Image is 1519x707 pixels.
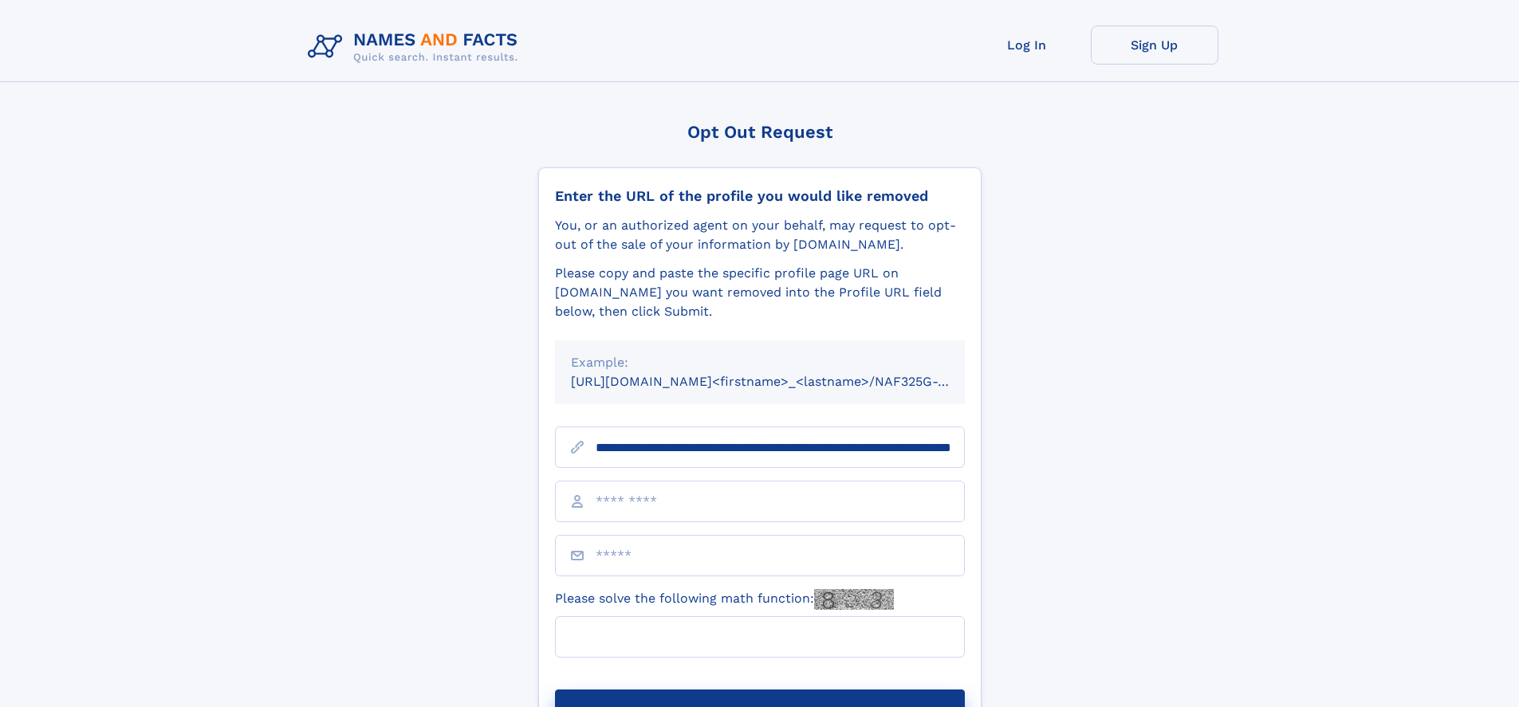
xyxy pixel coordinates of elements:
[301,26,531,69] img: Logo Names and Facts
[555,216,965,254] div: You, or an authorized agent on your behalf, may request to opt-out of the sale of your informatio...
[555,264,965,321] div: Please copy and paste the specific profile page URL on [DOMAIN_NAME] you want removed into the Pr...
[571,374,995,389] small: [URL][DOMAIN_NAME]<firstname>_<lastname>/NAF325G-xxxxxxxx
[555,589,894,610] label: Please solve the following math function:
[1091,26,1218,65] a: Sign Up
[538,122,982,142] div: Opt Out Request
[571,353,949,372] div: Example:
[963,26,1091,65] a: Log In
[555,187,965,205] div: Enter the URL of the profile you would like removed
